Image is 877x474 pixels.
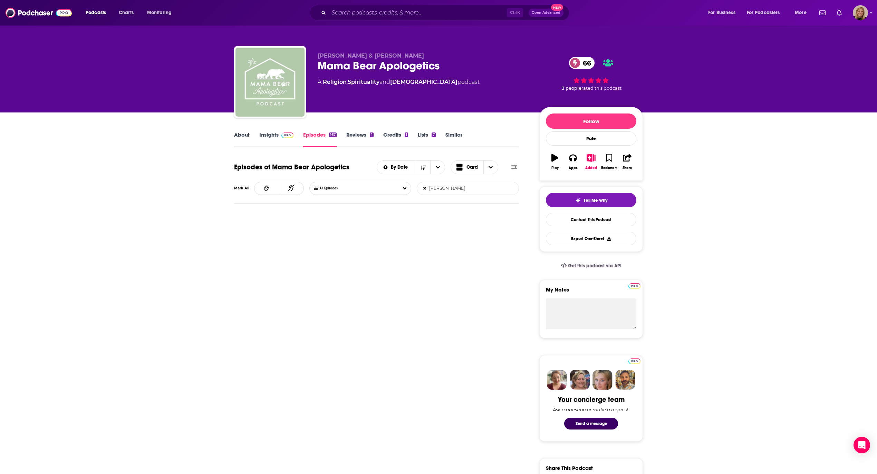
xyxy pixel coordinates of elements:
[564,418,618,429] button: Send a message
[790,7,815,18] button: open menu
[575,198,581,203] img: tell me why sparkle
[569,166,578,170] div: Apps
[234,163,349,171] h1: Episodes of Mama Bear Apologetics
[451,160,498,174] button: Choose View
[416,161,430,174] button: Sort Direction
[329,132,337,137] div: 167
[708,8,735,18] span: For Business
[628,283,640,289] img: Podchaser Pro
[370,132,373,137] div: 1
[281,132,293,138] img: Podchaser Pro
[600,149,618,174] button: Bookmark
[391,165,410,170] span: By Date
[316,5,576,21] div: Search podcasts, credits, & more...
[234,131,250,147] a: About
[507,8,523,17] span: Ctrl K
[853,5,868,20] button: Show profile menu
[628,282,640,289] a: Pro website
[234,187,254,190] div: Mark All
[747,8,780,18] span: For Podcasters
[532,11,560,14] span: Open Advanced
[418,131,436,147] a: Lists7
[81,7,115,18] button: open menu
[348,79,379,85] a: Spirituality
[318,52,424,59] span: [PERSON_NAME] & [PERSON_NAME]
[546,193,636,207] button: tell me why sparkleTell Me Why
[817,7,828,19] a: Show notifications dropdown
[592,370,613,390] img: Jules Profile
[390,79,457,85] a: [DEMOGRAPHIC_DATA]
[558,395,625,404] div: Your concierge team
[853,5,868,20] span: Logged in as avansolkema
[628,358,640,364] img: Podchaser Pro
[551,4,563,11] span: New
[795,8,807,18] span: More
[569,57,595,69] a: 66
[346,131,373,147] a: Reviews1
[546,465,593,471] h3: Share This Podcast
[553,407,629,412] div: Ask a question or make a request.
[623,166,632,170] div: Share
[235,48,305,117] img: Mama Bear Apologetics
[551,166,559,170] div: Play
[570,370,590,390] img: Barbara Profile
[546,286,636,298] label: My Notes
[303,131,337,147] a: Episodes167
[6,6,72,19] img: Podchaser - Follow, Share and Rate Podcasts
[383,131,408,147] a: Credits1
[546,113,636,129] button: Follow
[584,198,607,203] span: Tell Me Why
[379,79,390,85] span: and
[319,186,351,190] span: All Episodes
[854,437,870,453] div: Open Intercom Messenger
[834,7,845,19] a: Show notifications dropdown
[853,5,868,20] img: User Profile
[377,165,416,170] button: open menu
[432,132,436,137] div: 7
[259,131,293,147] a: InsightsPodchaser Pro
[529,9,563,17] button: Open AdvancedNew
[546,213,636,226] a: Contact This Podcast
[562,86,581,91] span: 3 people
[309,182,411,195] button: Choose List Listened
[445,131,462,147] a: Similar
[318,78,480,86] div: A podcast
[628,357,640,364] a: Pro website
[119,8,134,18] span: Charts
[615,370,635,390] img: Jon Profile
[147,8,172,18] span: Monitoring
[703,7,744,18] button: open menu
[601,166,617,170] div: Bookmark
[347,79,348,85] span: ,
[377,160,445,174] h2: Choose List sort
[323,79,347,85] a: Religion
[539,52,643,95] div: 66 3 peoplerated this podcast
[114,7,138,18] a: Charts
[618,149,636,174] button: Share
[142,7,181,18] button: open menu
[555,257,627,274] a: Get this podcast via API
[582,149,600,174] button: Added
[546,232,636,245] button: Export One-Sheet
[546,149,564,174] button: Play
[585,166,597,170] div: Added
[576,57,595,69] span: 66
[742,7,790,18] button: open menu
[581,86,621,91] span: rated this podcast
[546,131,636,146] div: Rate
[329,7,507,18] input: Search podcasts, credits, & more...
[466,165,478,170] span: Card
[430,161,445,174] button: open menu
[405,132,408,137] div: 1
[564,149,582,174] button: Apps
[86,8,106,18] span: Podcasts
[547,370,567,390] img: Sydney Profile
[568,263,621,269] span: Get this podcast via API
